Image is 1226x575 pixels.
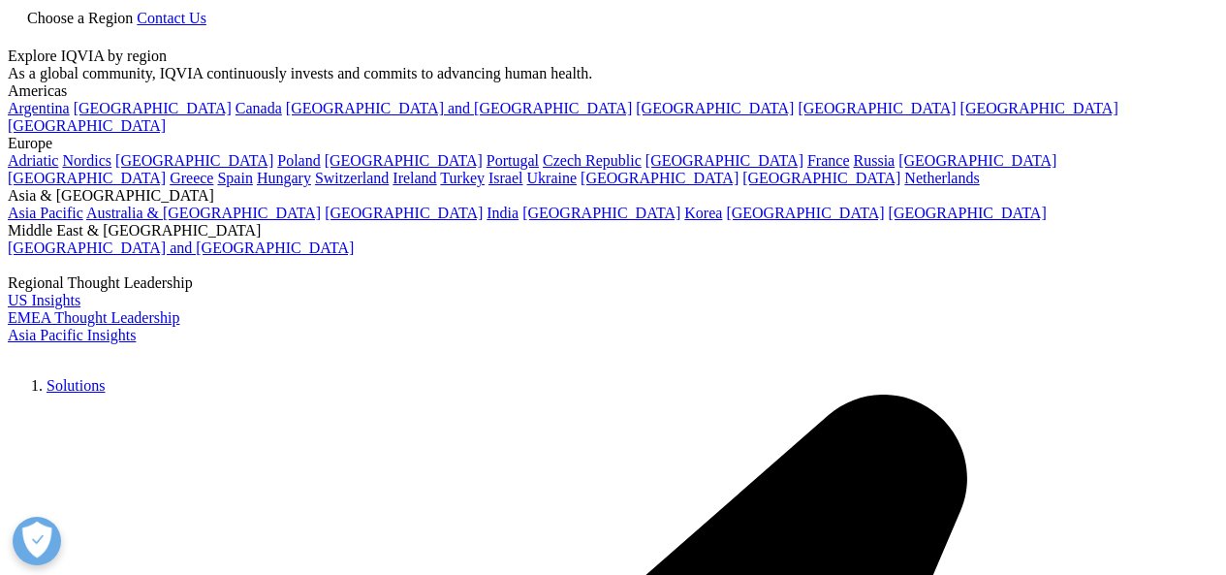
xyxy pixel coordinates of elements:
[8,274,1218,292] div: Regional Thought Leadership
[8,327,136,343] a: Asia Pacific Insights
[325,205,483,221] a: [GEOGRAPHIC_DATA]
[8,240,354,256] a: [GEOGRAPHIC_DATA] and [GEOGRAPHIC_DATA]
[798,100,956,116] a: [GEOGRAPHIC_DATA]
[8,292,80,308] a: US Insights
[8,170,166,186] a: [GEOGRAPHIC_DATA]
[137,10,206,26] a: Contact Us
[217,170,252,186] a: Spain
[726,205,884,221] a: [GEOGRAPHIC_DATA]
[889,205,1047,221] a: [GEOGRAPHIC_DATA]
[487,205,519,221] a: India
[440,170,485,186] a: Turkey
[257,170,311,186] a: Hungary
[170,170,213,186] a: Greece
[8,48,1218,65] div: Explore IQVIA by region
[47,377,105,394] a: Solutions
[898,152,1056,169] a: [GEOGRAPHIC_DATA]
[527,170,578,186] a: Ukraine
[8,100,70,116] a: Argentina
[487,152,539,169] a: Portugal
[742,170,900,186] a: [GEOGRAPHIC_DATA]
[522,205,680,221] a: [GEOGRAPHIC_DATA]
[315,170,389,186] a: Switzerland
[115,152,273,169] a: [GEOGRAPHIC_DATA]
[645,152,803,169] a: [GEOGRAPHIC_DATA]
[488,170,523,186] a: Israel
[807,152,850,169] a: France
[325,152,483,169] a: [GEOGRAPHIC_DATA]
[636,100,794,116] a: [GEOGRAPHIC_DATA]
[62,152,111,169] a: Nordics
[684,205,722,221] a: Korea
[8,65,1218,82] div: As a global community, IQVIA continuously invests and commits to advancing human health.
[8,309,179,326] a: EMEA Thought Leadership
[904,170,979,186] a: Netherlands
[393,170,436,186] a: Ireland
[86,205,321,221] a: Australia & [GEOGRAPHIC_DATA]
[8,135,1218,152] div: Europe
[8,152,58,169] a: Adriatic
[236,100,282,116] a: Canada
[13,517,61,565] button: Open Preferences
[8,222,1218,240] div: Middle East & [GEOGRAPHIC_DATA]
[8,205,83,221] a: Asia Pacific
[8,82,1218,100] div: Americas
[277,152,320,169] a: Poland
[8,187,1218,205] div: Asia & [GEOGRAPHIC_DATA]
[74,100,232,116] a: [GEOGRAPHIC_DATA]
[286,100,632,116] a: [GEOGRAPHIC_DATA] and [GEOGRAPHIC_DATA]
[960,100,1118,116] a: [GEOGRAPHIC_DATA]
[581,170,739,186] a: [GEOGRAPHIC_DATA]
[27,10,133,26] span: Choose a Region
[8,117,166,134] a: [GEOGRAPHIC_DATA]
[543,152,642,169] a: Czech Republic
[854,152,896,169] a: Russia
